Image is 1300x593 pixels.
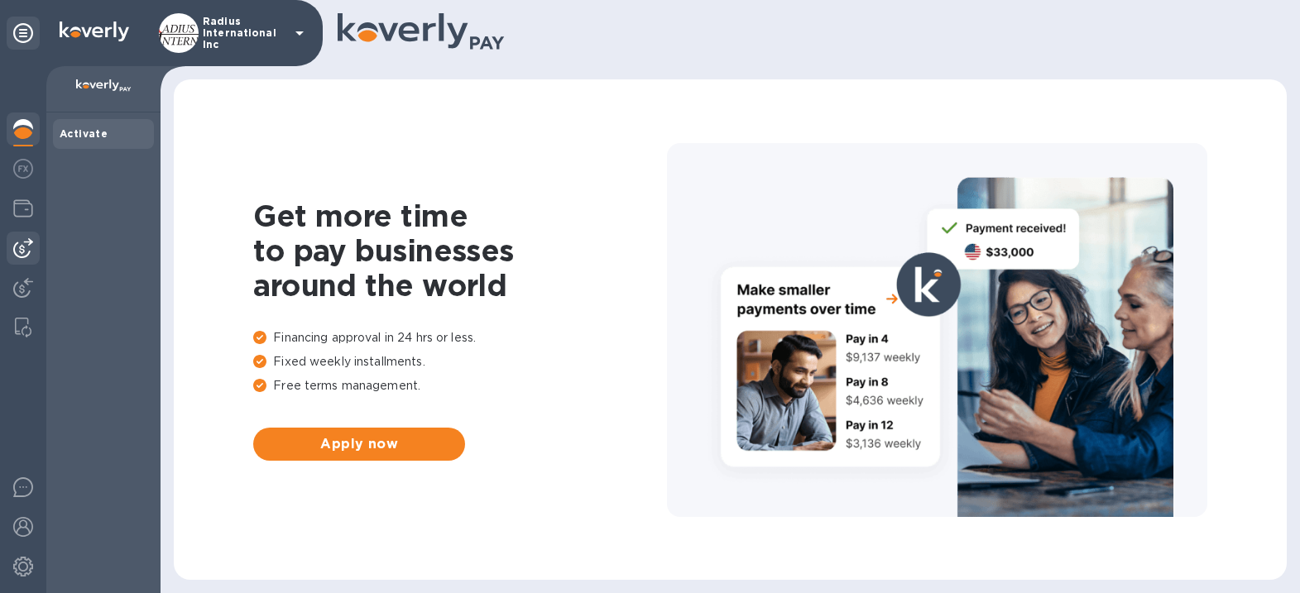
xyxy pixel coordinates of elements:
[253,198,667,303] h1: Get more time to pay businesses around the world
[253,428,465,461] button: Apply now
[60,127,108,140] b: Activate
[266,434,452,454] span: Apply now
[13,159,33,179] img: Foreign exchange
[60,22,129,41] img: Logo
[253,377,667,395] p: Free terms management.
[203,16,285,50] p: Radius International Inc
[253,353,667,371] p: Fixed weekly installments.
[253,329,667,347] p: Financing approval in 24 hrs or less.
[7,17,40,50] div: Unpin categories
[13,198,33,218] img: Wallets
